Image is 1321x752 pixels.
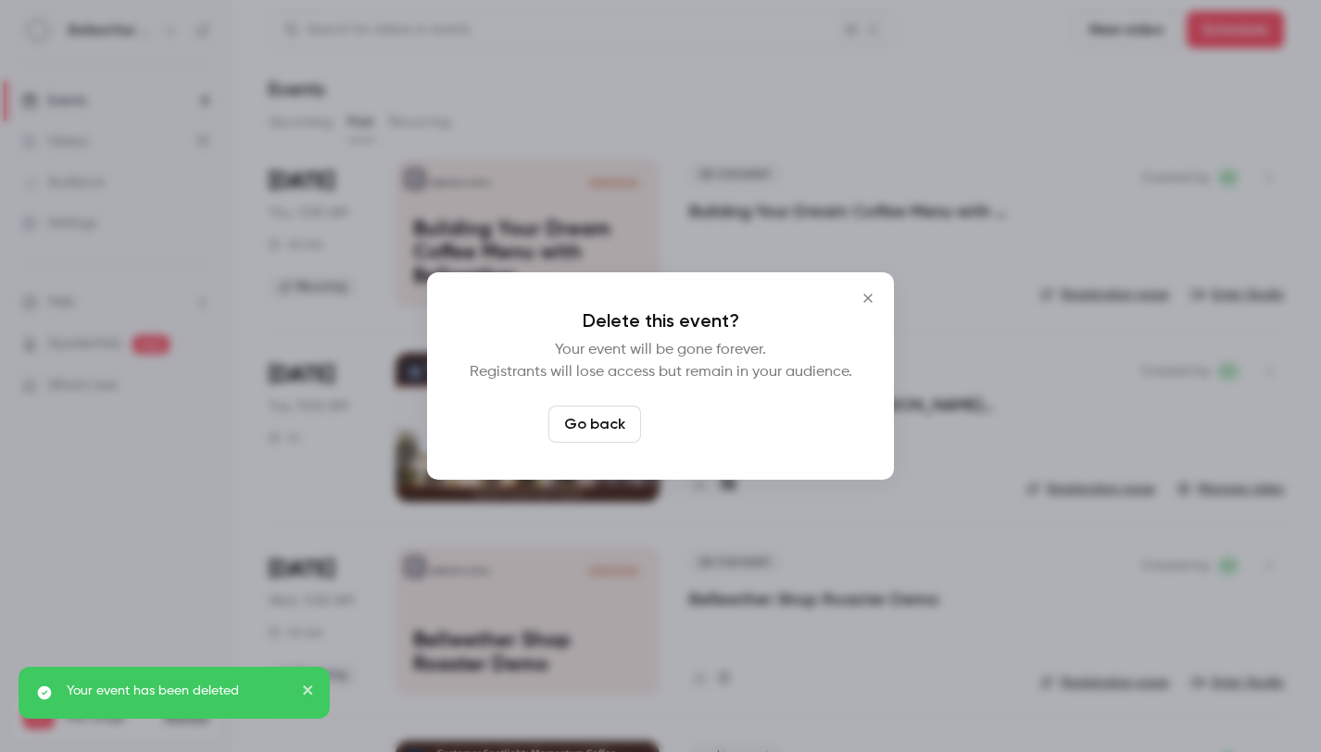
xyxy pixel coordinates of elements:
p: Your event will be gone forever. Registrants will lose access but remain in your audience. [464,339,857,383]
p: Your event has been deleted [67,682,289,700]
button: Go back [548,406,641,443]
p: Delete this event? [464,309,857,332]
button: Delete event [648,406,773,443]
button: Close [849,280,887,317]
button: close [302,682,315,704]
